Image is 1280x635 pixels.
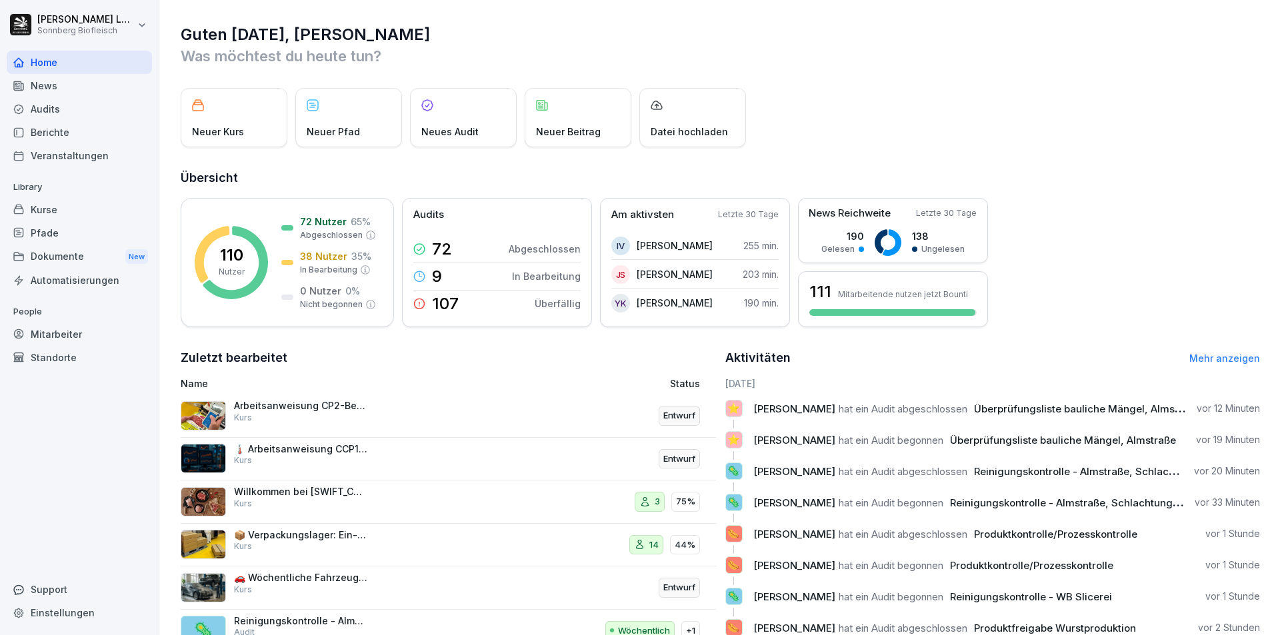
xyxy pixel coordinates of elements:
p: Name [181,376,516,390]
p: [PERSON_NAME] Lumetsberger [37,14,135,25]
p: 🦠 [727,462,740,480]
p: 38 Nutzer [300,249,347,263]
span: Produktkontrolle/Prozesskontrolle [974,528,1137,540]
p: Entwurf [663,452,695,466]
img: g1mf2oopp3hpfy5j4nli41fj.png [181,530,226,559]
p: 138 [912,229,965,243]
p: Neuer Pfad [307,125,360,139]
p: Abgeschlossen [300,229,363,241]
a: 🚗 Wöchentliche Fahrzeugreinigung und -kontrolleKursEntwurf [181,566,716,610]
img: hdba4it9v1da57zfw1s4t85s.png [181,444,226,473]
p: 0 Nutzer [300,284,341,298]
a: Mitarbeiter [7,322,152,346]
p: vor 12 Minuten [1197,402,1260,415]
span: hat ein Audit abgeschlossen [839,402,967,415]
p: vor 19 Minuten [1196,433,1260,446]
div: Dokumente [7,245,152,269]
p: 🦠 [727,587,740,606]
span: [PERSON_NAME] [753,496,835,509]
div: Pfade [7,221,152,245]
p: ⭐ [727,399,740,418]
h1: Guten [DATE], [PERSON_NAME] [181,24,1260,45]
p: Neues Audit [421,125,479,139]
p: 0 % [345,284,360,298]
p: 255 min. [743,239,779,253]
p: Am aktivsten [611,207,674,223]
a: 📦 Verpackungslager: Ein- und AuslagernKurs1444% [181,524,716,567]
span: [PERSON_NAME] [753,402,835,415]
p: News Reichweite [809,206,891,221]
img: ysa0h7rnlk6gvd0mioq5fj5j.png [181,573,226,602]
p: Status [670,376,700,390]
p: 🦠 [727,493,740,512]
p: Datei hochladen [651,125,728,139]
span: Reinigungskontrolle - WB Slicerei [950,590,1112,603]
span: Reinigungskontrolle - Almstraße, Schlachtung/Zerlegung [974,465,1251,478]
a: Audits [7,97,152,121]
div: Veranstaltungen [7,144,152,167]
p: 75% [676,495,695,508]
p: Willkommen bei [SWIFT_CODE] Biofleisch [234,486,367,498]
span: Überprüfungsliste bauliche Mängel, Almstraße [974,402,1200,415]
span: hat ein Audit abgeschlossen [839,528,967,540]
span: hat ein Audit abgeschlossen [839,622,967,634]
p: Was möchtest du heute tun? [181,45,1260,67]
span: hat ein Audit begonnen [839,434,943,446]
p: 📦 Verpackungslager: Ein- und Auslagern [234,529,367,541]
p: 🌡️ Arbeitsanweisung CCP1-Durcherhitzen [234,443,367,455]
p: Neuer Kurs [192,125,244,139]
p: Kurs [234,498,252,510]
p: Neuer Beitrag [536,125,601,139]
span: hat ein Audit begonnen [839,559,943,572]
a: Standorte [7,346,152,369]
p: vor 20 Minuten [1194,464,1260,478]
p: vor 33 Minuten [1195,496,1260,509]
a: Automatisierungen [7,269,152,292]
a: Willkommen bei [SWIFT_CODE] BiofleischKurs375% [181,480,716,524]
p: 14 [649,538,659,552]
p: 🌭 [727,524,740,543]
p: 🚗 Wöchentliche Fahrzeugreinigung und -kontrolle [234,572,367,584]
p: Arbeitsanweisung CP2-Begasen Faschiertes [234,400,367,412]
a: Kurse [7,198,152,221]
p: Sonnberg Biofleisch [37,26,135,35]
p: Kurs [234,584,252,596]
p: Nutzer [219,266,245,278]
p: Kurs [234,454,252,466]
a: Einstellungen [7,601,152,624]
p: Reinigungskontrolle - Almstraße, Schlachtung/Zerlegung [234,615,367,627]
p: vor 1 Stunde [1205,527,1260,540]
p: Ungelesen [921,243,965,255]
p: Entwurf [663,409,695,422]
p: vor 1 Stunde [1205,558,1260,572]
p: ⭐ [727,430,740,449]
p: [PERSON_NAME] [637,267,713,281]
span: hat ein Audit begonnen [839,496,943,509]
p: People [7,301,152,322]
h2: Zuletzt bearbeitet [181,348,716,367]
p: 107 [432,296,459,312]
span: [PERSON_NAME] [753,622,835,634]
span: Produktfreigabe Wurstproduktion [974,622,1136,634]
a: Home [7,51,152,74]
p: Letzte 30 Tage [718,209,779,221]
div: Support [7,578,152,601]
p: 65 % [351,215,371,229]
span: [PERSON_NAME] [753,434,835,446]
p: 190 min. [744,296,779,310]
a: News [7,74,152,97]
div: New [125,249,148,265]
span: [PERSON_NAME] [753,528,835,540]
p: Mitarbeitende nutzen jetzt Bounti [838,289,968,299]
div: YK [611,294,630,313]
a: Arbeitsanweisung CP2-Begasen FaschiertesKursEntwurf [181,394,716,438]
div: IV [611,237,630,255]
span: hat ein Audit abgeschlossen [839,465,967,478]
div: Berichte [7,121,152,144]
